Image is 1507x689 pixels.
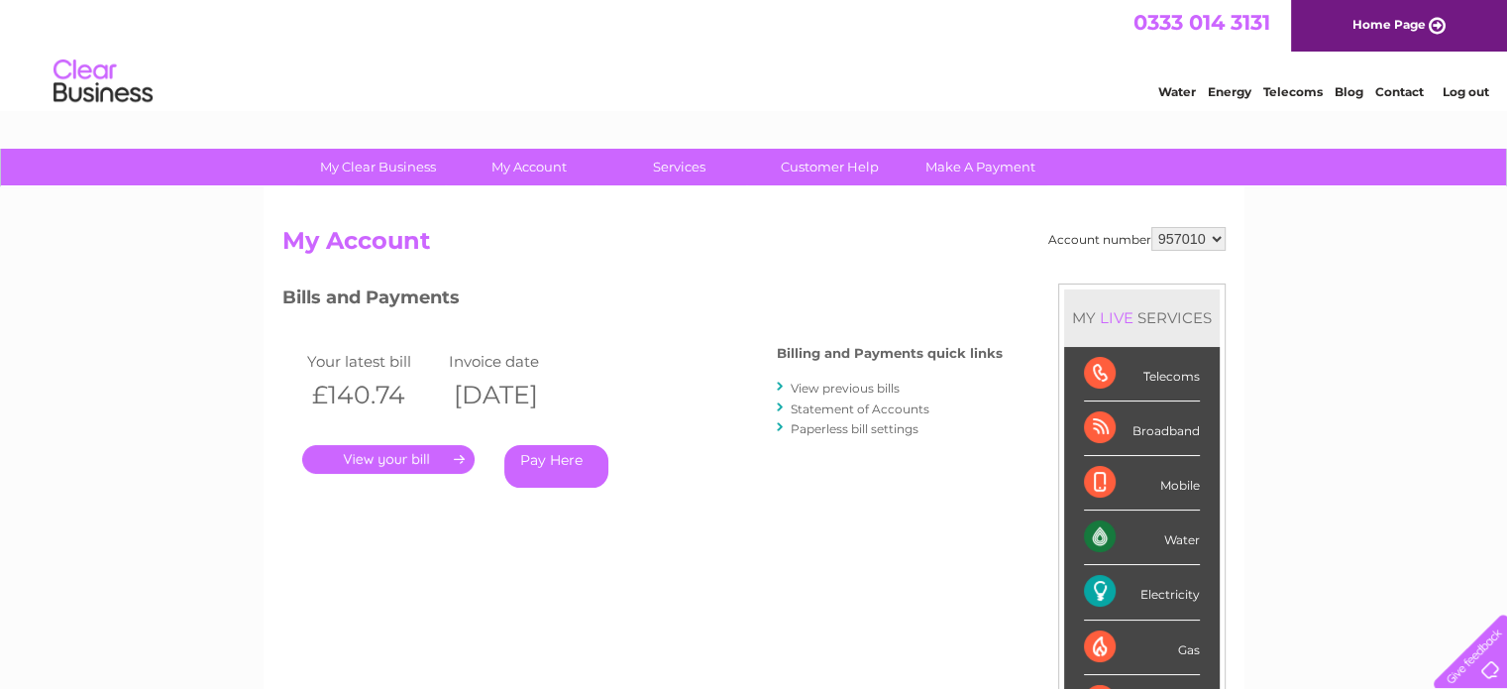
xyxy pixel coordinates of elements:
a: Energy [1208,84,1251,99]
td: Your latest bill [302,348,445,375]
img: logo.png [53,52,154,112]
div: Gas [1084,621,1200,675]
a: Telecoms [1263,84,1323,99]
a: 0333 014 3131 [1133,10,1270,35]
a: Paperless bill settings [791,421,918,436]
td: Invoice date [444,348,587,375]
div: Mobile [1084,456,1200,511]
a: My Clear Business [296,149,460,185]
h4: Billing and Payments quick links [777,346,1003,361]
div: Water [1084,511,1200,565]
div: Clear Business is a trading name of Verastar Limited (registered in [GEOGRAPHIC_DATA] No. 3667643... [286,11,1223,96]
a: Water [1158,84,1196,99]
div: Account number [1048,227,1226,251]
a: . [302,445,475,474]
div: Broadband [1084,402,1200,456]
th: £140.74 [302,375,445,415]
a: Contact [1375,84,1424,99]
div: Telecoms [1084,347,1200,402]
a: My Account [447,149,610,185]
div: LIVE [1096,308,1137,327]
h3: Bills and Payments [282,284,1003,318]
a: Log out [1442,84,1488,99]
a: Pay Here [504,445,608,488]
a: Make A Payment [899,149,1062,185]
h2: My Account [282,227,1226,265]
div: Electricity [1084,565,1200,620]
a: Blog [1335,84,1363,99]
div: MY SERVICES [1064,289,1220,346]
th: [DATE] [444,375,587,415]
a: Services [597,149,761,185]
a: Customer Help [748,149,912,185]
a: View previous bills [791,381,900,396]
a: Statement of Accounts [791,402,929,416]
